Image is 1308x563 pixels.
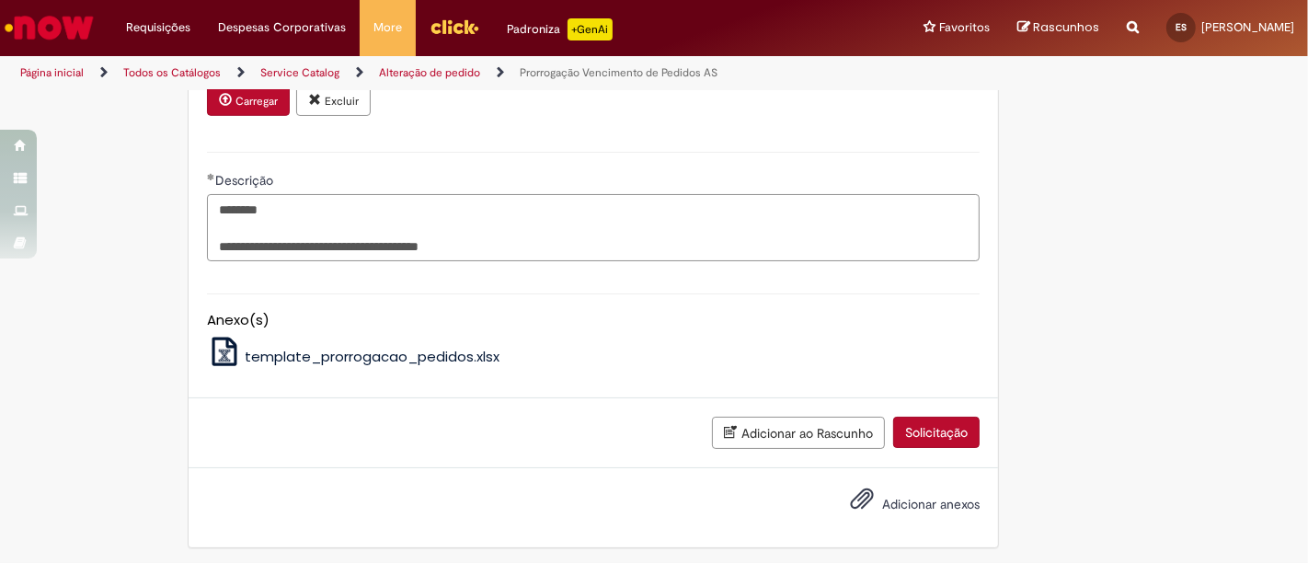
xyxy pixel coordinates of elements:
button: Carregar anexo de Anexar evidência da solicitação de prorrogação Required [207,85,290,116]
a: template_prorrogacao_pedidos.xlsx [207,347,500,366]
ul: Trilhas de página [14,56,858,90]
img: ServiceNow [2,9,97,46]
span: Despesas Corporativas [218,18,346,37]
span: Rascunhos [1033,18,1099,36]
a: Página inicial [20,65,84,80]
span: Adicionar anexos [882,496,980,512]
small: Carregar [235,94,278,109]
span: template_prorrogacao_pedidos.xlsx [245,347,499,366]
small: Excluir [325,94,359,109]
a: Prorrogação Vencimento de Pedidos AS [520,65,717,80]
span: Requisições [126,18,190,37]
span: More [373,18,402,37]
a: Rascunhos [1017,19,1099,37]
h5: Anexo(s) [207,313,980,328]
p: +GenAi [568,18,613,40]
button: Solicitação [893,417,980,448]
button: Adicionar ao Rascunho [712,417,885,449]
img: click_logo_yellow_360x200.png [430,13,479,40]
span: [PERSON_NAME] [1201,19,1294,35]
div: Padroniza [507,18,613,40]
span: Descrição [215,172,277,189]
button: Adicionar anexos [845,482,878,524]
a: Alteração de pedido [379,65,480,80]
button: Excluir anexo prorrogacao jacomar.png [296,85,371,116]
span: Favoritos [939,18,990,37]
a: Todos os Catálogos [123,65,221,80]
span: Obrigatório Preenchido [207,173,215,180]
span: ES [1176,21,1187,33]
textarea: Descrição [207,194,980,261]
a: Service Catalog [260,65,339,80]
